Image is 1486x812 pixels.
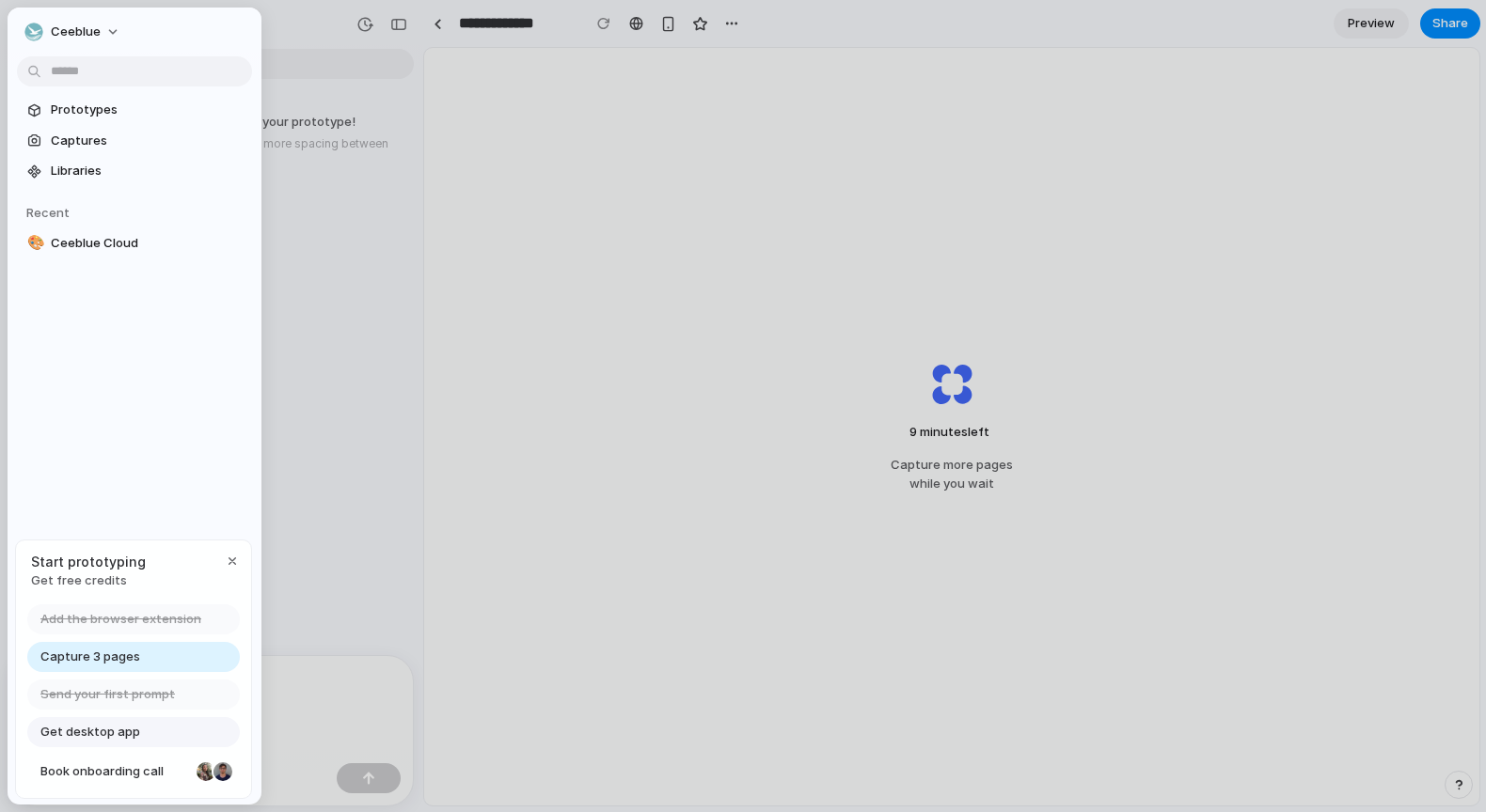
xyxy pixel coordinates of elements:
span: Book onboarding call [40,762,189,781]
a: Libraries [17,157,252,185]
span: Capture 3 pages [40,648,140,666]
div: Nicole Kubica [195,760,217,783]
span: Recent [26,205,70,220]
span: Start prototyping [31,552,146,571]
a: Book onboarding call [27,757,240,787]
span: Send your first prompt [40,685,175,704]
span: Add the browser extension [40,610,201,629]
span: Get desktop app [40,723,140,742]
a: 🎨Ceeblue Cloud [17,229,252,258]
span: Get free credits [31,571,146,590]
a: Captures [17,127,252,155]
a: Prototypes [17,96,252,124]
span: Ceeblue Cloud [51,234,245,253]
button: Ceeblue [17,17,130,47]
span: Captures [51,132,245,150]
button: 🎨 [24,234,43,253]
span: Ceeblue [51,23,101,41]
span: Libraries [51,162,245,180]
div: Christian Iacullo [212,760,234,783]
div: 🎨 [27,232,40,254]
a: Get desktop app [27,717,240,747]
span: Prototypes [51,101,245,119]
